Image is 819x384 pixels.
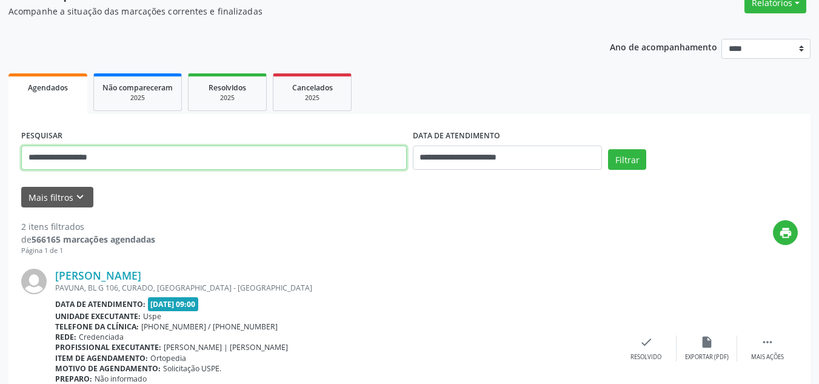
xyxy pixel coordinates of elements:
label: PESQUISAR [21,127,62,146]
b: Unidade executante: [55,311,141,322]
b: Motivo de agendamento: [55,363,161,374]
b: Data de atendimento: [55,299,145,309]
span: Solicitação USPE. [163,363,221,374]
div: 2025 [102,93,173,103]
span: Cancelados [292,83,333,93]
i: print [779,226,792,240]
label: DATA DE ATENDIMENTO [413,127,500,146]
div: 2025 [282,93,343,103]
span: [PERSON_NAME] | [PERSON_NAME] [164,342,288,352]
span: [PHONE_NUMBER] / [PHONE_NUMBER] [141,322,278,332]
div: Mais ações [751,353,784,362]
span: Ortopedia [150,353,186,363]
div: PAVUNA, BL G 106, CURADO, [GEOGRAPHIC_DATA] - [GEOGRAPHIC_DATA] [55,283,616,293]
p: Acompanhe a situação das marcações correntes e finalizadas [8,5,570,18]
b: Rede: [55,332,76,342]
div: Resolvido [630,353,661,362]
img: img [21,269,47,294]
b: Telefone da clínica: [55,322,139,332]
button: Mais filtroskeyboard_arrow_down [21,187,93,208]
i: keyboard_arrow_down [73,190,87,204]
b: Preparo: [55,374,92,384]
i:  [761,335,774,349]
span: Agendados [28,83,68,93]
p: Ano de acompanhamento [610,39,717,54]
strong: 566165 marcações agendadas [32,234,155,245]
span: Não informado [95,374,147,384]
button: Filtrar [608,149,646,170]
span: Não compareceram [102,83,173,93]
a: [PERSON_NAME] [55,269,141,282]
button: print [773,220,798,245]
div: de [21,233,155,246]
b: Item de agendamento: [55,353,148,363]
span: Uspe [143,311,161,322]
span: Credenciada [79,332,124,342]
i: check [640,335,653,349]
span: Resolvidos [209,83,246,93]
div: Página 1 de 1 [21,246,155,256]
div: Exportar (PDF) [685,353,729,362]
i: insert_drive_file [700,335,714,349]
b: Profissional executante: [55,342,161,352]
div: 2 itens filtrados [21,220,155,233]
span: [DATE] 09:00 [148,297,199,311]
div: 2025 [197,93,258,103]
